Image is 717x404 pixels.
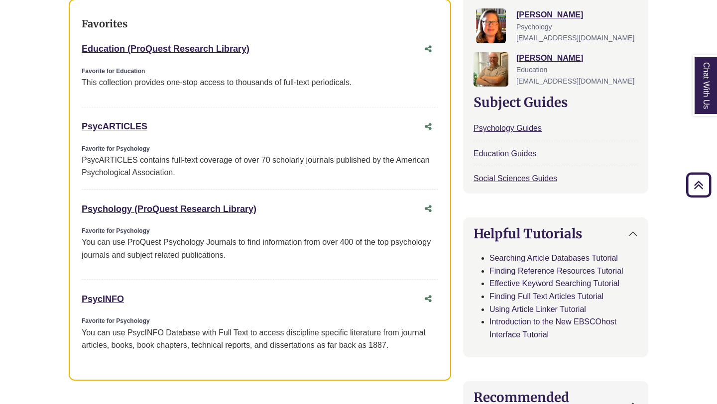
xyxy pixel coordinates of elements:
a: Using Article Linker Tutorial [489,305,586,313]
a: Psychology (ProQuest Research Library) [82,204,256,214]
div: You can use PsycINFO Database with Full Text to access discipline specific literature from journa... [82,326,438,352]
div: Favorite for Psychology [82,316,438,326]
span: Psychology [516,23,552,31]
div: Favorite for Psychology [82,226,438,236]
a: [PERSON_NAME] [516,10,583,19]
h3: Favorites [82,18,438,30]
p: This collection provides one-stop access to thousands of full-text periodicals. [82,76,438,89]
a: Finding Full Text Articles Tutorial [489,292,603,301]
a: Introduction to the New EBSCOhost Interface Tutorial [489,317,616,339]
a: Searching Article Databases Tutorial [489,254,618,262]
p: You can use ProQuest Psychology Journals to find information from over 400 of the top psychology ... [82,236,438,261]
button: Share this database [418,117,438,136]
div: PsycARTICLES contains full-text coverage of over 70 scholarly journals published by the American ... [82,154,438,179]
a: Back to Top [683,178,715,192]
a: Finding Reference Resources Tutorial [489,267,623,275]
a: PsycINFO [82,294,124,304]
span: [EMAIL_ADDRESS][DOMAIN_NAME] [516,77,634,85]
a: Education (ProQuest Research Library) [82,44,249,54]
a: [PERSON_NAME] [516,54,583,62]
a: PsycARTICLES [82,121,147,131]
img: Nathan Farley [474,52,508,87]
span: [EMAIL_ADDRESS][DOMAIN_NAME] [516,34,634,42]
a: Education Guides [474,149,536,158]
a: Social Sciences Guides [474,174,557,183]
a: Effective Keyword Searching Tutorial [489,279,619,288]
a: Psychology Guides [474,124,542,132]
h2: Subject Guides [474,95,638,110]
button: Helpful Tutorials [464,218,648,249]
span: Education [516,66,547,74]
button: Share this database [418,40,438,59]
button: Share this database [418,290,438,308]
button: Share this database [418,200,438,218]
img: Jessica Moore [476,8,506,43]
div: Favorite for Psychology [82,144,438,154]
div: Favorite for Education [82,67,438,76]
